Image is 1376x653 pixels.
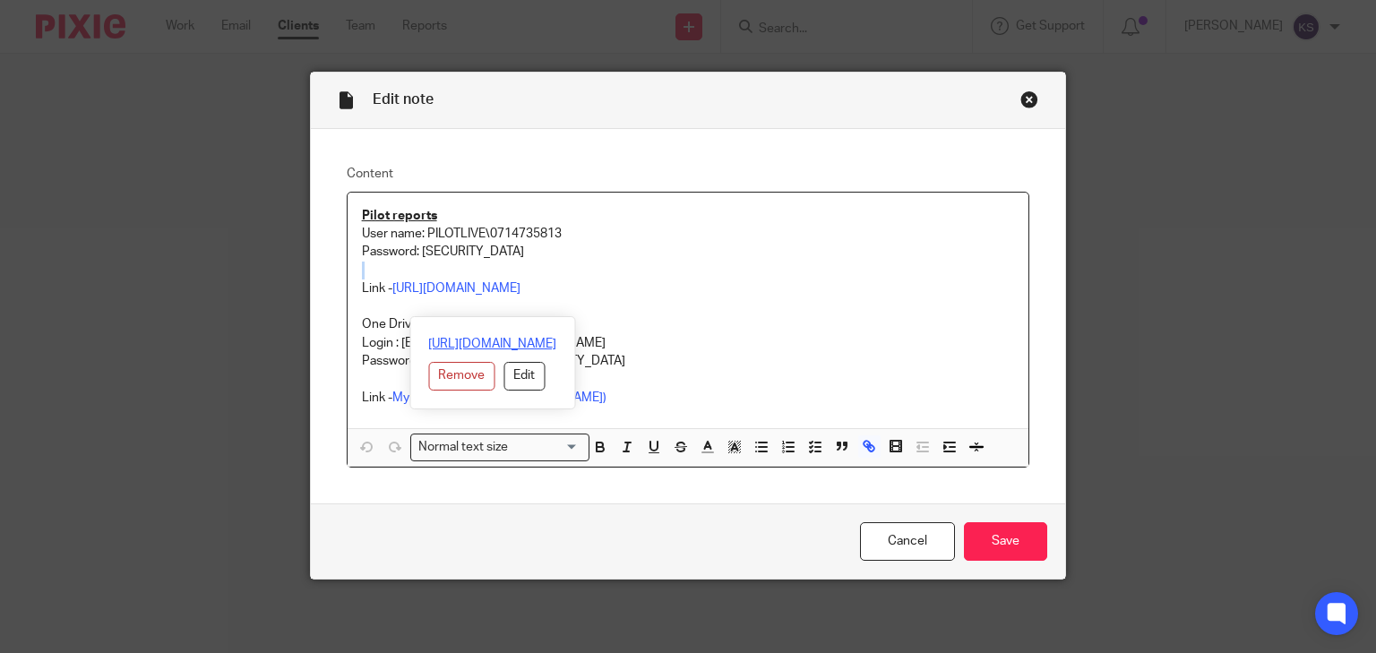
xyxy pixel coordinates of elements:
[514,438,579,457] input: Search for option
[860,522,955,561] a: Cancel
[362,225,1015,243] p: User name: PILOTLIVE\0714735813
[503,362,545,391] button: Edit
[392,282,520,295] a: [URL][DOMAIN_NAME]
[1020,90,1038,108] div: Close this dialog window
[428,362,494,391] button: Remove
[428,335,556,353] a: [URL][DOMAIN_NAME]
[415,438,512,457] span: Normal text size
[362,352,1015,370] p: Password : [PERSON_NAME][SECURITY_DATA]
[362,315,1015,333] p: One Drive Login
[392,391,606,404] a: My files - OneDrive ([DOMAIN_NAME])
[362,389,1015,407] p: Link -
[410,434,589,461] div: Search for option
[964,522,1047,561] input: Save
[373,92,434,107] span: Edit note
[362,210,437,222] u: Pilot reports
[362,279,1015,297] p: Link -
[362,334,1015,352] p: Login : [EMAIL_ADDRESS][DOMAIN_NAME]
[362,243,1015,261] p: Password: [SECURITY_DATA]
[347,165,1030,183] label: Content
